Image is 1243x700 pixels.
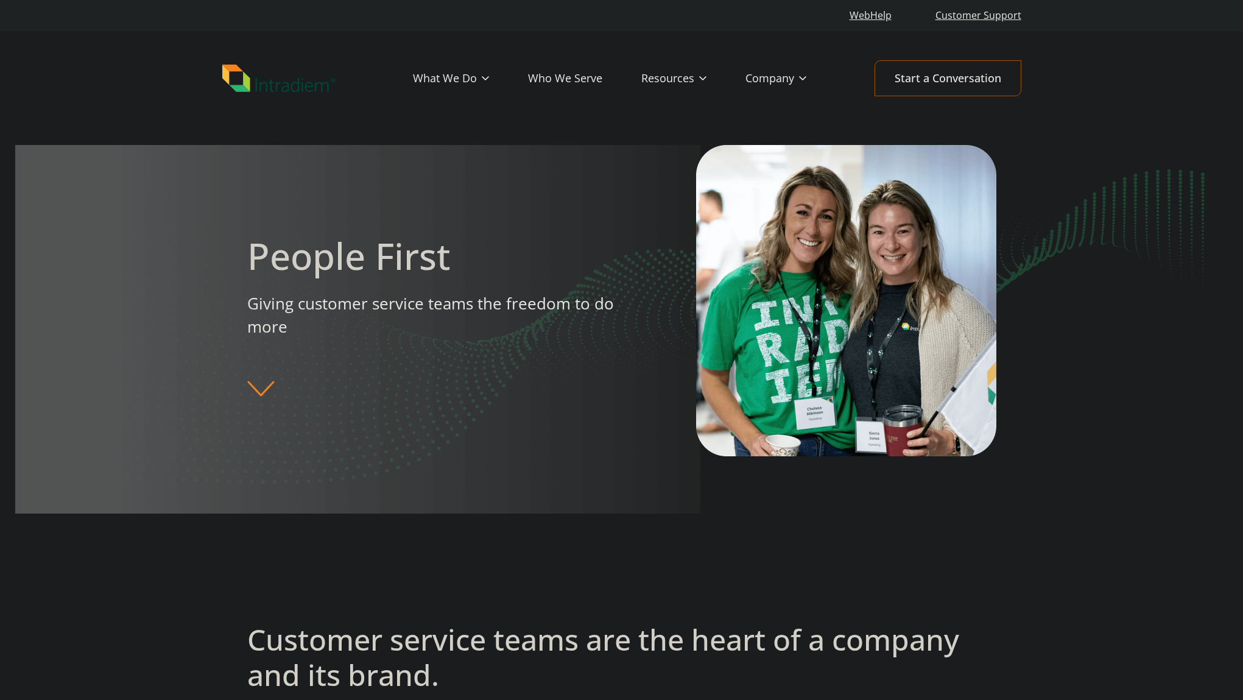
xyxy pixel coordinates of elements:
a: Link opens in a new window [845,2,896,29]
a: Start a Conversation [875,60,1021,96]
a: Customer Support [931,2,1026,29]
a: Resources [641,61,745,96]
a: Who We Serve [528,61,641,96]
h1: People First [247,234,621,278]
img: Two contact center partners from Intradiem smiling [696,145,996,456]
p: Giving customer service teams the freedom to do more [247,292,621,338]
a: What We Do [413,61,528,96]
a: Company [745,61,845,96]
h2: Customer service teams are the heart of a company and its brand. [247,622,996,692]
img: Intradiem [222,65,336,93]
a: Link to homepage of Intradiem [222,65,413,93]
